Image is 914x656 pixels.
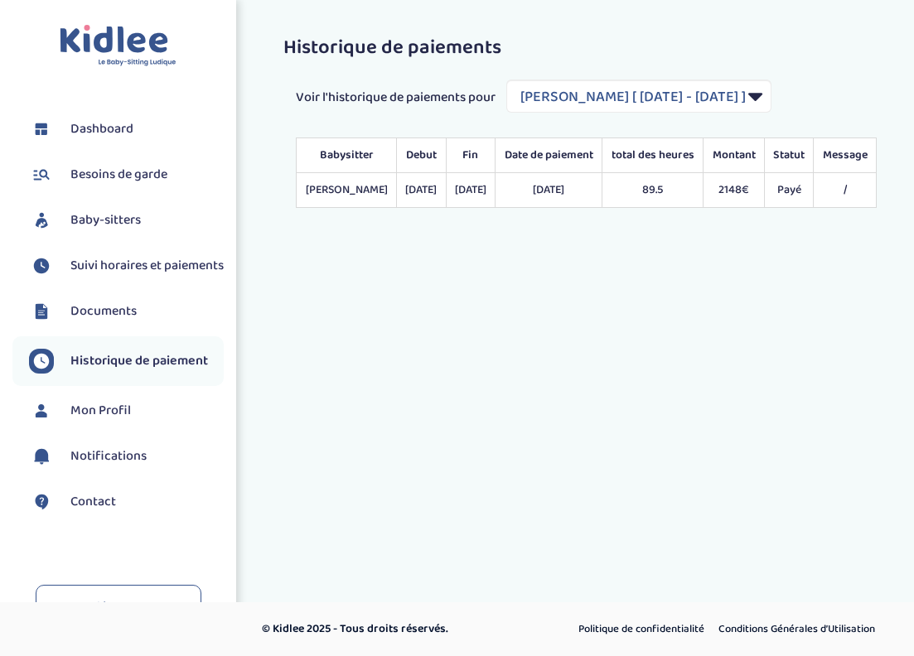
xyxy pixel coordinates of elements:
[29,299,54,324] img: documents.svg
[70,165,167,185] span: Besoins de garde
[70,351,208,371] span: Historique de paiement
[70,119,133,139] span: Dashboard
[283,37,889,59] h3: Historique de paiements
[814,173,877,208] td: /
[29,490,224,514] a: Contact
[814,138,877,173] th: Message
[36,585,201,629] a: Se déconnecter
[262,620,528,638] p: © Kidlee 2025 - Tous droits réservés.
[70,446,147,466] span: Notifications
[29,349,54,374] img: suivihoraire.svg
[29,444,224,469] a: Notifications
[297,173,397,208] td: [PERSON_NAME]
[60,25,177,67] img: logo.svg
[29,117,54,142] img: dashboard.svg
[70,301,137,321] span: Documents
[29,299,224,324] a: Documents
[70,492,116,512] span: Contact
[713,619,881,640] a: Conditions Générales d’Utilisation
[297,138,397,173] th: Babysitter
[602,138,704,173] th: total des heures
[70,401,131,421] span: Mon Profil
[764,138,813,173] th: Statut
[29,349,224,374] a: Historique de paiement
[496,173,602,208] td: [DATE]
[397,138,446,173] th: Debut
[29,208,224,233] a: Baby-sitters
[29,398,224,423] a: Mon Profil
[70,256,224,276] span: Suivi horaires et paiements
[296,88,496,108] span: Voir l'historique de paiements pour
[704,138,765,173] th: Montant
[704,173,765,208] td: 2148€
[397,173,446,208] td: [DATE]
[29,208,54,233] img: babysitters.svg
[29,490,54,514] img: contact.svg
[602,173,704,208] td: 89.5
[29,253,54,278] img: suivihoraire.svg
[29,162,224,187] a: Besoins de garde
[29,162,54,187] img: besoin.svg
[764,173,813,208] td: Payé
[29,398,54,423] img: profil.svg
[70,210,141,230] span: Baby-sitters
[446,173,495,208] td: [DATE]
[573,619,710,640] a: Politique de confidentialité
[446,138,495,173] th: Fin
[29,444,54,469] img: notification.svg
[29,117,224,142] a: Dashboard
[29,253,224,278] a: Suivi horaires et paiements
[496,138,602,173] th: Date de paiement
